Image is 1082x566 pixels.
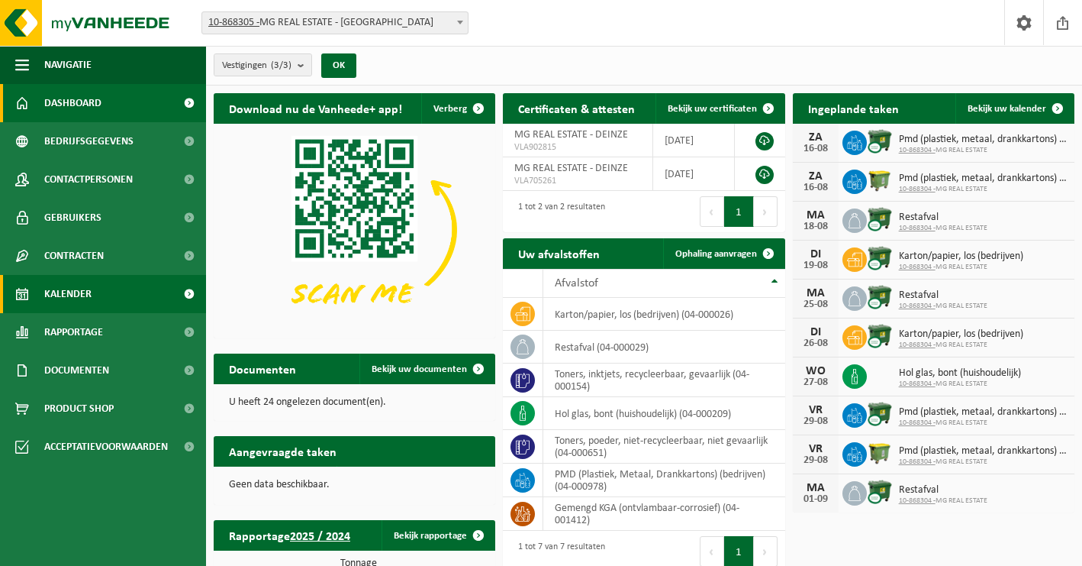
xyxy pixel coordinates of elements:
[899,289,987,302] span: Restafval
[955,93,1073,124] a: Bekijk uw kalender
[800,144,831,154] div: 16-08
[543,430,784,464] td: toners, poeder, niet-recycleerbaar, niet gevaarlijk (04-000651)
[800,404,831,416] div: VR
[555,277,598,289] span: Afvalstof
[800,365,831,377] div: WO
[867,167,893,193] img: WB-1100-HPE-GN-50
[382,520,494,551] a: Bekijk rapportage
[800,416,831,427] div: 29-08
[543,331,784,364] td: restafval (04-000029)
[44,313,103,351] span: Rapportage
[321,53,356,78] button: OK
[503,93,650,123] h2: Certificaten & attesten
[290,531,350,543] tcxspan: Call 2025 / 2024 via 3CX
[800,482,831,494] div: MA
[867,128,893,154] img: WB-1100-CU
[800,248,831,260] div: DI
[899,419,935,427] tcxspan: Call 10-868304 - via 3CX
[44,275,92,313] span: Kalender
[800,494,831,505] div: 01-09
[222,54,291,77] span: Vestigingen
[899,484,987,496] span: Restafval
[800,326,831,338] div: DI
[867,206,893,232] img: WB-1100-CU
[514,175,641,187] span: VLA705261
[899,419,1067,428] span: MG REAL ESTATE
[510,195,605,228] div: 1 tot 2 van 2 resultaten
[44,351,109,390] span: Documenten
[543,298,784,331] td: karton/papier, los (bedrijven) (04-000026)
[208,17,259,28] tcxspan: Call 10-868305 - via 3CX
[899,496,935,505] tcxspan: Call 10-868304 - via 3CX
[44,390,114,428] span: Product Shop
[899,224,987,233] span: MG REAL ESTATE
[899,328,1023,341] span: Karton/papier, los (bedrijven)
[899,380,935,388] tcxspan: Call 10-868304 - via 3CX
[867,440,893,466] img: WB-1100-HPE-GN-50
[202,12,468,34] span: 10-868305 - MG REAL ESTATE - GENT
[899,302,935,310] tcxspan: Call 10-868304 - via 3CX
[968,104,1046,114] span: Bekijk uw kalender
[800,209,831,222] div: MA
[800,299,831,310] div: 25-08
[899,146,1067,155] span: MG REAL ESTATE
[800,377,831,388] div: 27-08
[899,173,1067,185] span: Pmd (plastiek, metaal, drankkartons) (bedrijven)
[899,496,987,506] span: MG REAL ESTATE
[800,170,831,183] div: ZA
[201,11,469,34] span: 10-868305 - MG REAL ESTATE - GENT
[44,199,101,237] span: Gebruikers
[44,428,168,466] span: Acceptatievoorwaarden
[899,367,1021,380] span: Hol glas, bont (huishoudelijk)
[899,263,1023,272] span: MG REAL ESTATE
[214,354,311,383] h2: Documenten
[44,160,133,199] span: Contactpersonen
[44,122,134,160] span: Bedrijfsgegevens
[899,341,1023,350] span: MG REAL ESTATE
[867,401,893,427] img: WB-1100-CU
[899,302,987,311] span: MG REAL ESTATE
[899,146,935,154] tcxspan: Call 10-868304 - via 3CX
[653,124,735,157] td: [DATE]
[899,251,1023,263] span: Karton/papier, los (bedrijven)
[668,104,757,114] span: Bekijk uw certificaten
[800,338,831,349] div: 26-08
[867,479,893,505] img: WB-1100-CU
[899,445,1067,458] span: Pmd (plastiek, metaal, drankkartons) (bedrijven)
[800,455,831,466] div: 29-08
[899,212,987,224] span: Restafval
[675,249,757,259] span: Ophaling aanvragen
[899,134,1067,146] span: Pmd (plastiek, metaal, drankkartons) (bedrijven)
[543,397,784,430] td: hol glas, bont (huishoudelijk) (04-000209)
[899,458,1067,467] span: MG REAL ESTATE
[754,196,778,227] button: Next
[724,196,754,227] button: 1
[503,238,615,268] h2: Uw afvalstoffen
[800,222,831,232] div: 18-08
[214,520,365,550] h2: Rapportage
[800,183,831,193] div: 16-08
[867,323,893,349] img: WB-1100-CU
[655,93,784,124] a: Bekijk uw certificaten
[514,129,628,141] span: MG REAL ESTATE - DEINZE
[229,397,480,408] p: U heeft 24 ongelezen document(en).
[700,196,724,227] button: Previous
[867,245,893,271] img: WB-1100-CU
[433,104,467,114] span: Verberg
[514,141,641,154] span: VLA902815
[359,354,494,384] a: Bekijk uw documenten
[44,84,101,122] span: Dashboard
[514,163,628,174] span: MG REAL ESTATE - DEINZE
[800,260,831,271] div: 19-08
[899,458,935,466] tcxspan: Call 10-868304 - via 3CX
[214,53,312,76] button: Vestigingen(3/3)
[271,60,291,70] count: (3/3)
[899,406,1067,419] span: Pmd (plastiek, metaal, drankkartons) (bedrijven)
[653,157,735,191] td: [DATE]
[543,464,784,497] td: PMD (Plastiek, Metaal, Drankkartons) (bedrijven) (04-000978)
[214,93,417,123] h2: Download nu de Vanheede+ app!
[899,185,1067,194] span: MG REAL ESTATE
[229,480,480,490] p: Geen data beschikbaar.
[800,131,831,144] div: ZA
[899,185,935,193] tcxspan: Call 10-868304 - via 3CX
